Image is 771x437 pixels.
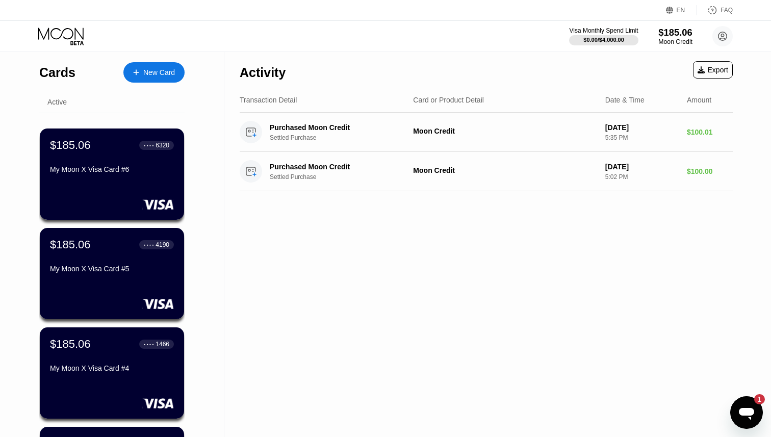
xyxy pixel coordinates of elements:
[144,144,154,147] div: ● ● ● ●
[47,98,67,106] div: Active
[658,27,692,38] div: $185.06
[40,128,184,220] div: $185.06● ● ● ●6320My Moon X Visa Card #6
[697,5,733,15] div: FAQ
[569,27,638,45] div: Visa Monthly Spend Limit$0.00/$4,000.00
[144,343,154,346] div: ● ● ● ●
[605,163,679,171] div: [DATE]
[693,61,733,79] div: Export
[270,134,419,141] div: Settled Purchase
[40,327,184,419] div: $185.06● ● ● ●1466My Moon X Visa Card #4
[50,238,91,251] div: $185.06
[413,127,597,135] div: Moon Credit
[144,243,154,246] div: ● ● ● ●
[413,166,597,174] div: Moon Credit
[123,62,185,83] div: New Card
[39,65,75,80] div: Cards
[50,364,174,372] div: My Moon X Visa Card #4
[605,173,679,181] div: 5:02 PM
[658,38,692,45] div: Moon Credit
[413,96,484,104] div: Card or Product Detail
[270,123,408,132] div: Purchased Moon Credit
[156,142,169,149] div: 6320
[40,228,184,319] div: $185.06● ● ● ●4190My Moon X Visa Card #5
[666,5,697,15] div: EN
[687,167,733,175] div: $100.00
[605,123,679,132] div: [DATE]
[605,96,645,104] div: Date & Time
[677,7,685,14] div: EN
[240,113,733,152] div: Purchased Moon CreditSettled PurchaseMoon Credit[DATE]5:35 PM$100.01
[50,265,174,273] div: My Moon X Visa Card #5
[658,27,692,45] div: $185.06Moon Credit
[730,396,763,429] iframe: Przycisk uruchamiania okna komunikatora, nieprzeczytane wiadomości: 1
[240,152,733,191] div: Purchased Moon CreditSettled PurchaseMoon Credit[DATE]5:02 PM$100.00
[240,65,286,80] div: Activity
[721,7,733,14] div: FAQ
[143,68,175,77] div: New Card
[687,128,733,136] div: $100.01
[569,27,638,34] div: Visa Monthly Spend Limit
[156,341,169,348] div: 1466
[50,165,174,173] div: My Moon X Visa Card #6
[270,163,408,171] div: Purchased Moon Credit
[270,173,419,181] div: Settled Purchase
[50,139,91,152] div: $185.06
[50,338,91,351] div: $185.06
[240,96,297,104] div: Transaction Detail
[687,96,711,104] div: Amount
[744,394,765,404] iframe: Liczba nieprzeczytanych wiadomości
[583,37,624,43] div: $0.00 / $4,000.00
[698,66,728,74] div: Export
[156,241,169,248] div: 4190
[605,134,679,141] div: 5:35 PM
